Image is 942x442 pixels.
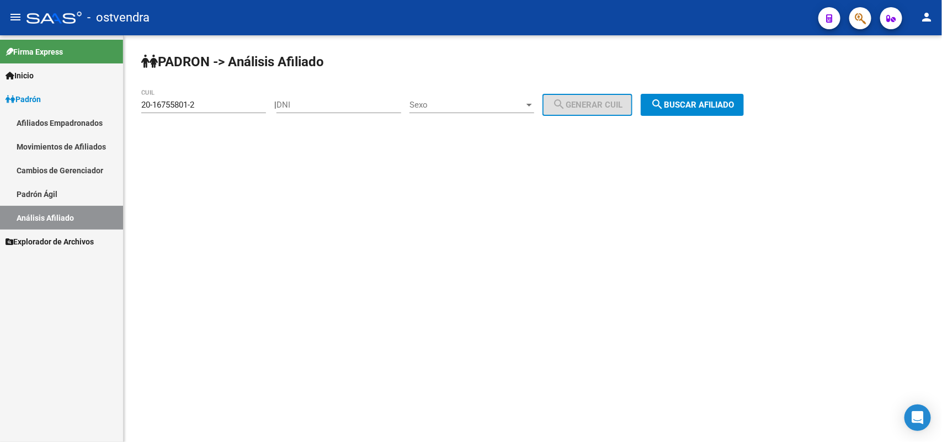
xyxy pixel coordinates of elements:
button: Generar CUIL [542,94,632,116]
span: - ostvendra [87,6,150,30]
span: Padrón [6,93,41,105]
mat-icon: menu [9,10,22,24]
div: | [274,100,641,110]
mat-icon: search [552,98,566,111]
span: Sexo [409,100,524,110]
button: Buscar afiliado [641,94,744,116]
div: Open Intercom Messenger [904,404,931,431]
span: Inicio [6,70,34,82]
span: Generar CUIL [552,100,622,110]
span: Buscar afiliado [651,100,734,110]
span: Firma Express [6,46,63,58]
mat-icon: search [651,98,664,111]
strong: PADRON -> Análisis Afiliado [141,54,324,70]
mat-icon: person [920,10,933,24]
span: Explorador de Archivos [6,236,94,248]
